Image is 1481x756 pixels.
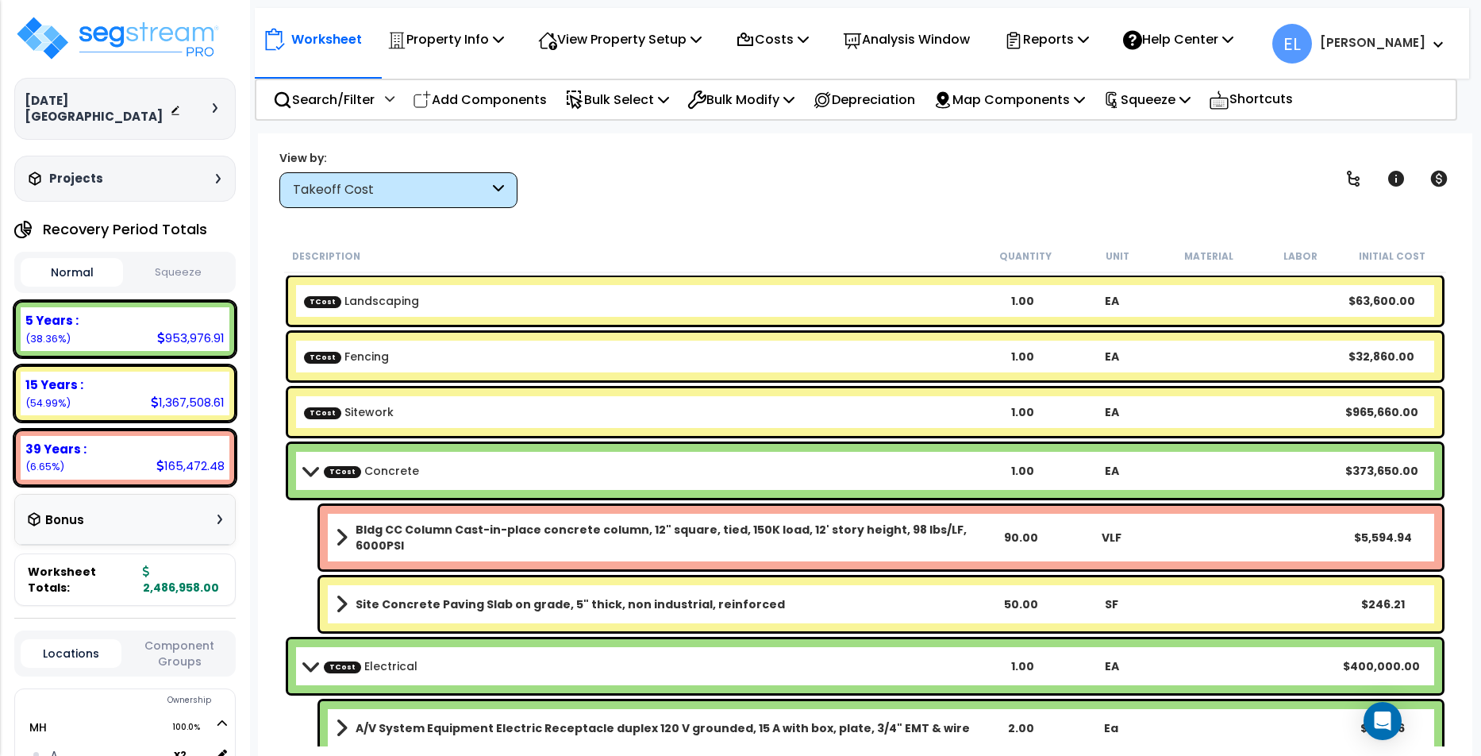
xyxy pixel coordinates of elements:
[1364,702,1402,740] div: Open Intercom Messenger
[1184,250,1233,263] small: Material
[25,441,87,457] b: 39 Years :
[1339,720,1426,736] div: $414.56
[156,457,225,474] div: 165,472.48
[157,330,225,346] div: 953,976.91
[304,349,389,364] a: Custom Item
[25,93,170,125] h3: [DATE] [GEOGRAPHIC_DATA]
[25,376,83,393] b: 15 Years :
[127,259,229,287] button: Squeeze
[291,29,362,50] p: Worksheet
[29,719,47,735] a: MH 100.0%
[1067,293,1156,309] div: EA
[977,530,1064,546] div: 90.00
[1320,34,1425,51] b: [PERSON_NAME]
[1004,29,1089,50] p: Reports
[356,720,970,736] b: A/V System Equipment Electric Receptacle duplex 120 V grounded, 15 A with box, plate, 3/4" EMT & ...
[304,295,341,307] span: TCost
[1067,404,1156,420] div: EA
[413,89,547,110] p: Add Components
[14,14,221,62] img: logo_pro_r.png
[356,522,974,553] b: Bldg CC Column Cast-in-place concrete column, 12" square, tied, 150K load, 12' story height, 98 l...
[21,258,123,287] button: Normal
[1067,349,1156,364] div: EA
[538,29,702,50] p: View Property Setup
[25,460,64,473] small: (6.65%)
[387,29,504,50] p: Property Info
[279,150,517,166] div: View by:
[1337,463,1426,479] div: $373,650.00
[172,718,214,737] span: 100.0%
[47,691,235,710] div: Ownership
[977,404,1067,420] div: 1.00
[813,89,915,110] p: Depreciation
[736,29,809,50] p: Costs
[404,81,556,118] div: Add Components
[977,463,1067,479] div: 1.00
[25,332,71,345] small: (38.36%)
[21,639,121,668] button: Locations
[45,514,84,527] h3: Bonus
[324,465,361,477] span: TCost
[356,596,785,612] b: Site Concrete Paving Slab on grade, 5" thick, non industrial, reinforced
[292,250,360,263] small: Description
[1067,658,1156,674] div: EA
[1123,29,1233,50] p: Help Center
[293,181,489,199] div: Takeoff Cost
[43,222,207,237] h4: Recovery Period Totals
[977,720,1064,736] div: 2.00
[1067,720,1155,736] div: Ea
[977,293,1067,309] div: 1.00
[1200,80,1302,119] div: Shortcuts
[324,658,417,674] a: Custom Item
[336,522,974,553] a: Assembly Title
[1106,250,1129,263] small: Unit
[1337,349,1426,364] div: $32,860.00
[304,351,341,363] span: TCost
[977,596,1064,612] div: 50.00
[1272,24,1312,64] span: EL
[143,564,219,596] b: 2,486,958.00
[933,89,1085,110] p: Map Components
[49,171,103,187] h3: Projects
[1067,463,1156,479] div: EA
[129,637,230,670] button: Component Groups
[1359,250,1425,263] small: Initial Cost
[687,89,794,110] p: Bulk Modify
[324,661,361,673] span: TCost
[1339,596,1426,612] div: $246.21
[25,312,79,329] b: 5 Years :
[336,717,974,739] a: Assembly Title
[999,250,1052,263] small: Quantity
[304,407,341,418] span: TCost
[1067,596,1155,612] div: SF
[28,564,137,596] span: Worksheet Totals:
[565,89,669,110] p: Bulk Select
[1339,530,1426,546] div: $5,594.94
[1337,293,1426,309] div: $63,600.00
[843,29,970,50] p: Analysis Window
[1283,250,1318,263] small: Labor
[977,658,1067,674] div: 1.00
[25,396,71,410] small: (54.99%)
[324,463,419,479] a: Custom Item
[1337,658,1426,674] div: $400,000.00
[1337,404,1426,420] div: $965,660.00
[151,394,225,411] div: 1,367,508.61
[1209,88,1293,111] p: Shortcuts
[304,293,419,309] a: Custom Item
[804,81,924,118] div: Depreciation
[1067,530,1155,546] div: VLF
[304,404,394,420] a: Custom Item
[1103,89,1191,110] p: Squeeze
[336,593,974,615] a: Assembly Title
[977,349,1067,364] div: 1.00
[273,89,375,110] p: Search/Filter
